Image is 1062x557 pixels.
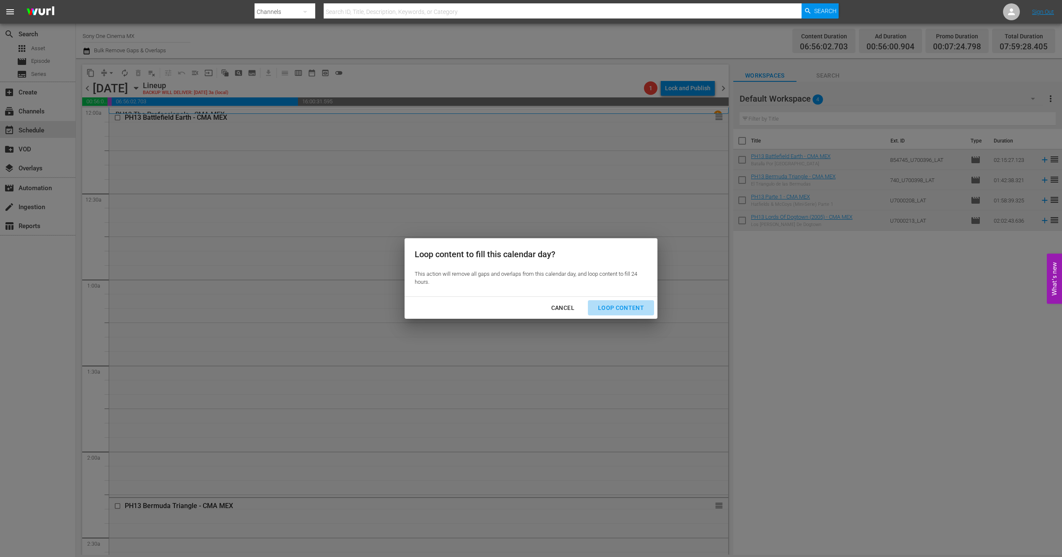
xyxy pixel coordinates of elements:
div: This action will remove all gaps and overlaps from this calendar day, and loop content to fill 24... [415,270,642,286]
button: Cancel [541,300,585,316]
div: Cancel [544,303,581,313]
button: Open Feedback Widget [1047,253,1062,304]
div: Loop Content [591,303,651,313]
span: Search [814,3,837,19]
div: Loop content to fill this calendar day? [415,248,642,261]
button: Loop Content [588,300,654,316]
a: Sign Out [1032,8,1054,15]
img: ans4CAIJ8jUAAAAAAAAAAAAAAAAAAAAAAAAgQb4GAAAAAAAAAAAAAAAAAAAAAAAAJMjXAAAAAAAAAAAAAAAAAAAAAAAAgAT5G... [20,2,61,22]
span: menu [5,7,15,17]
